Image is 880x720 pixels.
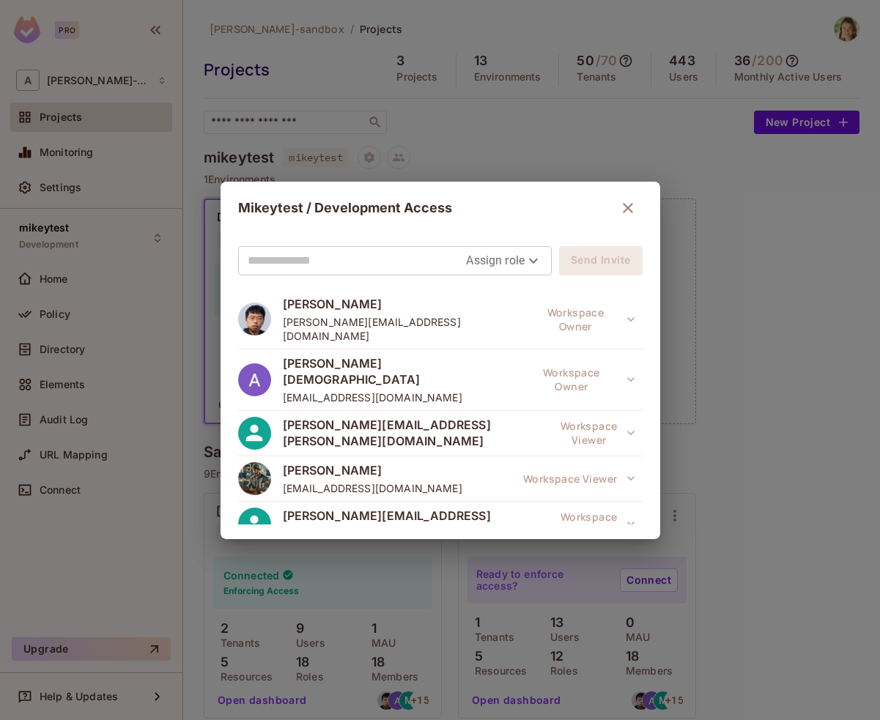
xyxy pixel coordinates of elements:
span: [EMAIL_ADDRESS][DOMAIN_NAME] [283,390,519,404]
span: [PERSON_NAME][EMAIL_ADDRESS][PERSON_NAME][DOMAIN_NAME] [283,508,553,540]
span: This role was granted at the workspace level [553,418,643,448]
div: Assign role [466,249,542,272]
button: Workspace Viewer [516,464,642,493]
img: ACg8ocJO5HDho_NpayjGEnzPALF_ODepQ2g5nvX7ckP_RnUfoUP9VQY=s96-c [238,462,271,495]
span: [PERSON_NAME] [283,462,462,478]
button: Send Invite [559,246,642,275]
button: Workspace Owner [526,305,642,334]
span: This role was granted at the workspace level [518,365,642,394]
span: [PERSON_NAME][DEMOGRAPHIC_DATA] [283,355,519,387]
span: This role was granted at the workspace level [553,509,643,538]
button: Workspace Viewer [553,418,643,448]
button: Workspace Owner [518,365,642,394]
span: This role was granted at the workspace level [526,305,642,334]
span: [PERSON_NAME][EMAIL_ADDRESS][DOMAIN_NAME] [283,315,527,343]
span: [PERSON_NAME] [283,296,527,312]
span: [EMAIL_ADDRESS][DOMAIN_NAME] [283,481,462,495]
img: ACg8ocJ5FGrv6fnxEszK7ezIzoQeX_w_LgzsZS1qagB_rutwSTIEdIY=s96-c [238,303,271,335]
span: [PERSON_NAME][EMAIL_ADDRESS][PERSON_NAME][DOMAIN_NAME] [283,417,553,449]
button: Workspace Viewer [553,509,643,538]
span: This role was granted at the workspace level [516,464,642,493]
img: ACg8ocLzFpVvL7QiUpK7X3FbqwJ7UDU61dPRRxTac9_BHiGBtZEQfw=s96-c [238,363,271,396]
div: Mikeytest / Development Access [238,193,643,223]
